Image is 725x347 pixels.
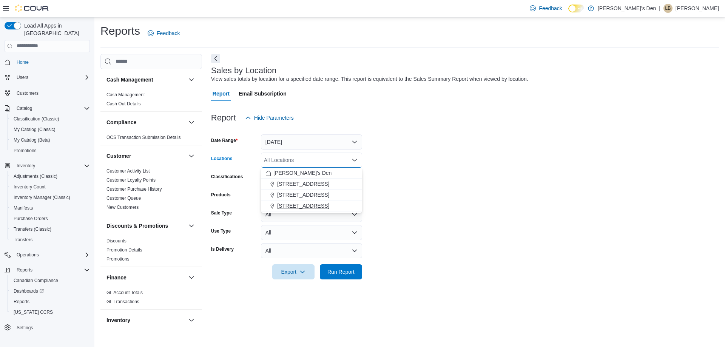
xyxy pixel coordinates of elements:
button: Run Report [320,264,362,279]
a: Promotions [11,146,40,155]
span: Home [14,57,90,67]
button: Transfers (Classic) [8,224,93,234]
button: Discounts & Promotions [106,222,185,230]
span: Inventory Count [11,182,90,191]
a: Settings [14,323,36,332]
span: Cash Management [106,92,145,98]
span: Dark Mode [568,12,569,13]
h3: Customer [106,152,131,160]
button: Settings [2,322,93,333]
a: Dashboards [11,287,47,296]
span: Adjustments (Classic) [14,173,57,179]
span: Customer Queue [106,195,141,201]
a: Customer Purchase History [106,187,162,192]
button: Customer [106,152,185,160]
a: Canadian Compliance [11,276,61,285]
a: Discounts [106,238,126,244]
span: My Catalog (Beta) [14,137,50,143]
label: Use Type [211,228,231,234]
a: Customers [14,89,42,98]
span: Users [17,74,28,80]
span: Manifests [14,205,33,211]
button: Next [211,54,220,63]
h3: Finance [106,274,126,281]
span: Run Report [327,268,355,276]
span: LB [665,4,671,13]
button: Inventory Count [8,182,93,192]
a: Promotions [106,256,130,262]
span: Feedback [157,29,180,37]
button: Manifests [8,203,93,213]
span: GL Account Totals [106,290,143,296]
a: New Customers [106,205,139,210]
button: All [261,207,362,222]
label: Sale Type [211,210,232,216]
span: [STREET_ADDRESS] [277,191,329,199]
a: Manifests [11,204,36,213]
button: Hide Parameters [242,110,297,125]
a: Transfers [11,235,35,244]
a: My Catalog (Beta) [11,136,53,145]
a: Purchase Orders [11,214,51,223]
h3: Report [211,113,236,122]
span: Feedback [539,5,562,12]
a: Cash Out Details [106,101,141,106]
span: New Customers [106,204,139,210]
button: [DATE] [261,134,362,150]
button: All [261,225,362,240]
span: Report [213,86,230,101]
p: [PERSON_NAME]'s Den [598,4,656,13]
button: Finance [106,274,185,281]
div: View sales totals by location for a specified date range. This report is equivalent to the Sales ... [211,75,528,83]
span: Transfers [14,237,32,243]
h3: Compliance [106,119,136,126]
button: Home [2,57,93,68]
span: Promotion Details [106,247,142,253]
a: Inventory Count [11,182,49,191]
button: Reports [14,265,35,275]
span: Dashboards [14,288,44,294]
input: Dark Mode [568,5,584,12]
button: Operations [14,250,42,259]
a: Cash Management [106,92,145,97]
button: Catalog [14,104,35,113]
span: Home [17,59,29,65]
h3: Sales by Location [211,66,277,75]
span: Purchase Orders [14,216,48,222]
span: Inventory Manager (Classic) [11,193,90,202]
span: Canadian Compliance [11,276,90,285]
button: All [261,243,362,258]
button: Reports [8,296,93,307]
span: Transfers [11,235,90,244]
button: [STREET_ADDRESS] [261,179,362,190]
span: Inventory Count [14,184,46,190]
span: Customer Activity List [106,168,150,174]
span: [PERSON_NAME]'s Den [273,169,332,177]
div: Lorraine Bazley [663,4,673,13]
span: Promotions [14,148,37,154]
button: Reports [2,265,93,275]
span: Hide Parameters [254,114,294,122]
span: Settings [14,323,90,332]
a: Feedback [145,26,183,41]
button: Finance [187,273,196,282]
button: Inventory Manager (Classic) [8,192,93,203]
a: Inventory Manager (Classic) [11,193,73,202]
a: Home [14,58,32,67]
button: Close list of options [352,157,358,163]
span: Users [14,73,90,82]
h3: Inventory [106,316,130,324]
span: Customer Loyalty Points [106,177,156,183]
button: My Catalog (Beta) [8,135,93,145]
span: Reports [14,299,29,305]
img: Cova [15,5,49,12]
span: Reports [17,267,32,273]
span: Operations [14,250,90,259]
span: Cash Out Details [106,101,141,107]
button: Customer [187,151,196,160]
div: Finance [100,288,202,309]
span: My Catalog (Classic) [11,125,90,134]
p: [PERSON_NAME] [676,4,719,13]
